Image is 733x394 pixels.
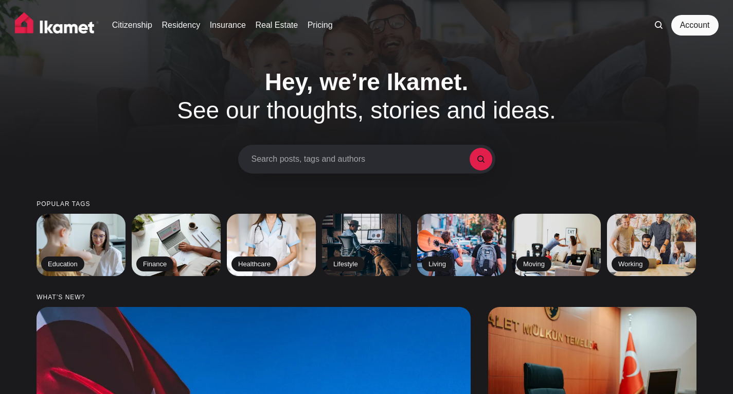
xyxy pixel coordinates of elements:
[162,19,200,31] a: Residency
[37,214,126,276] a: Education
[136,256,173,272] h2: Finance
[417,214,506,276] a: Living
[210,19,246,31] a: Insurance
[148,68,585,125] h1: See our thoughts, stories and ideas.
[15,12,99,38] img: Ikamet home
[327,256,365,272] h2: Lifestyle
[231,256,277,272] h2: Healthcare
[512,214,601,276] a: Moving
[37,294,696,301] small: What’s new?
[112,19,152,31] a: Citizenship
[308,19,333,31] a: Pricing
[607,214,696,276] a: Working
[227,214,316,276] a: Healthcare
[612,256,649,272] h2: Working
[265,68,468,95] span: Hey, we’re Ikamet.
[37,201,696,208] small: Popular tags
[41,256,84,272] h2: Education
[422,256,453,272] h2: Living
[671,15,719,36] a: Account
[132,214,221,276] a: Finance
[322,214,411,276] a: Lifestyle
[255,19,298,31] a: Real Estate
[516,256,551,272] h2: Moving
[252,154,470,164] span: Search posts, tags and authors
